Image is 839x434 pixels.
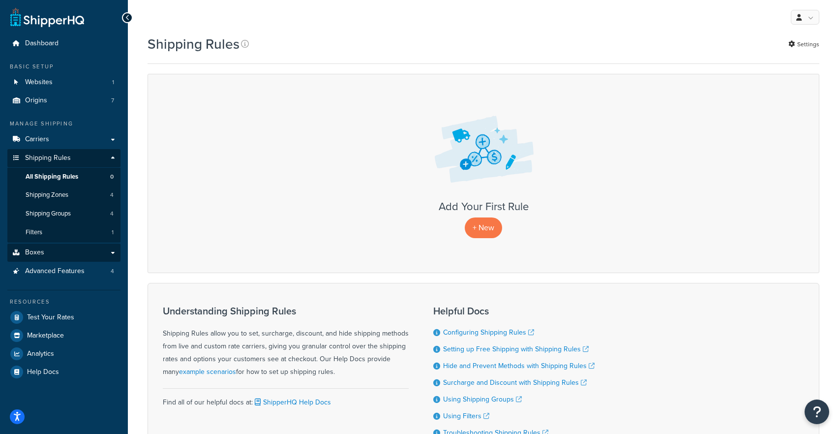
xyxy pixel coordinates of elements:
[25,39,59,48] span: Dashboard
[7,327,120,344] a: Marketplace
[253,397,331,407] a: ShipperHQ Help Docs
[163,388,409,409] div: Find all of our helpful docs at:
[27,313,74,322] span: Test Your Rates
[158,201,809,213] h3: Add Your First Rule
[25,248,44,257] span: Boxes
[7,205,120,223] li: Shipping Groups
[110,210,114,218] span: 4
[443,344,589,354] a: Setting up Free Shipping with Shipping Rules
[7,345,120,363] a: Analytics
[7,363,120,381] a: Help Docs
[7,73,120,92] li: Websites
[7,73,120,92] a: Websites 1
[111,96,114,105] span: 7
[26,210,71,218] span: Shipping Groups
[7,149,120,167] a: Shipping Rules
[7,92,120,110] a: Origins 7
[7,244,120,262] a: Boxes
[7,168,120,186] a: All Shipping Rules 0
[443,394,522,404] a: Using Shipping Groups
[7,120,120,128] div: Manage Shipping
[7,186,120,204] a: Shipping Zones 4
[7,298,120,306] div: Resources
[443,377,587,388] a: Surcharge and Discount with Shipping Rules
[10,7,84,27] a: ShipperHQ Home
[27,350,54,358] span: Analytics
[25,154,71,162] span: Shipping Rules
[27,368,59,376] span: Help Docs
[25,135,49,144] span: Carriers
[7,149,120,243] li: Shipping Rules
[465,217,502,238] p: + New
[7,130,120,149] a: Carriers
[112,228,114,237] span: 1
[111,267,114,276] span: 4
[7,262,120,280] a: Advanced Features 4
[7,186,120,204] li: Shipping Zones
[7,92,120,110] li: Origins
[25,267,85,276] span: Advanced Features
[7,168,120,186] li: All Shipping Rules
[443,327,534,338] a: Configuring Shipping Rules
[148,34,240,54] h1: Shipping Rules
[25,96,47,105] span: Origins
[7,62,120,71] div: Basic Setup
[163,306,409,378] div: Shipping Rules allow you to set, surcharge, discount, and hide shipping methods from live and cus...
[179,367,236,377] a: example scenarios
[7,223,120,242] a: Filters 1
[26,173,78,181] span: All Shipping Rules
[443,361,595,371] a: Hide and Prevent Methods with Shipping Rules
[112,78,114,87] span: 1
[26,191,68,199] span: Shipping Zones
[110,191,114,199] span: 4
[805,400,829,424] button: Open Resource Center
[433,306,595,316] h3: Helpful Docs
[7,205,120,223] a: Shipping Groups 4
[7,262,120,280] li: Advanced Features
[26,228,42,237] span: Filters
[25,78,53,87] span: Websites
[443,411,489,421] a: Using Filters
[7,223,120,242] li: Filters
[7,34,120,53] a: Dashboard
[163,306,409,316] h3: Understanding Shipping Rules
[7,309,120,326] a: Test Your Rates
[788,37,819,51] a: Settings
[27,332,64,340] span: Marketplace
[110,173,114,181] span: 0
